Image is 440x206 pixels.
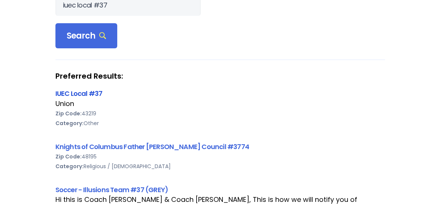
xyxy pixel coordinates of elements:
a: IUEC Local #37 [55,89,103,98]
b: Category: [55,119,84,127]
div: Soccer - Illusions Team #37 (GREY) [55,185,385,195]
b: Zip Code: [55,153,82,160]
div: 48195 [55,152,385,161]
a: Soccer - Illusions Team #37 (GREY) [55,185,168,194]
div: Union [55,99,385,109]
strong: Preferred Results: [55,71,385,81]
div: IUEC Local #37 [55,88,385,99]
div: Other [55,118,385,128]
div: 43219 [55,109,385,118]
div: Knights of Columbus Father [PERSON_NAME] Council #3774 [55,142,385,152]
a: Knights of Columbus Father [PERSON_NAME] Council #3774 [55,142,249,151]
b: Zip Code: [55,110,82,117]
div: Religious / [DEMOGRAPHIC_DATA] [55,161,385,171]
b: Category: [55,163,84,170]
span: Search [67,31,106,41]
div: Search [55,23,118,49]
